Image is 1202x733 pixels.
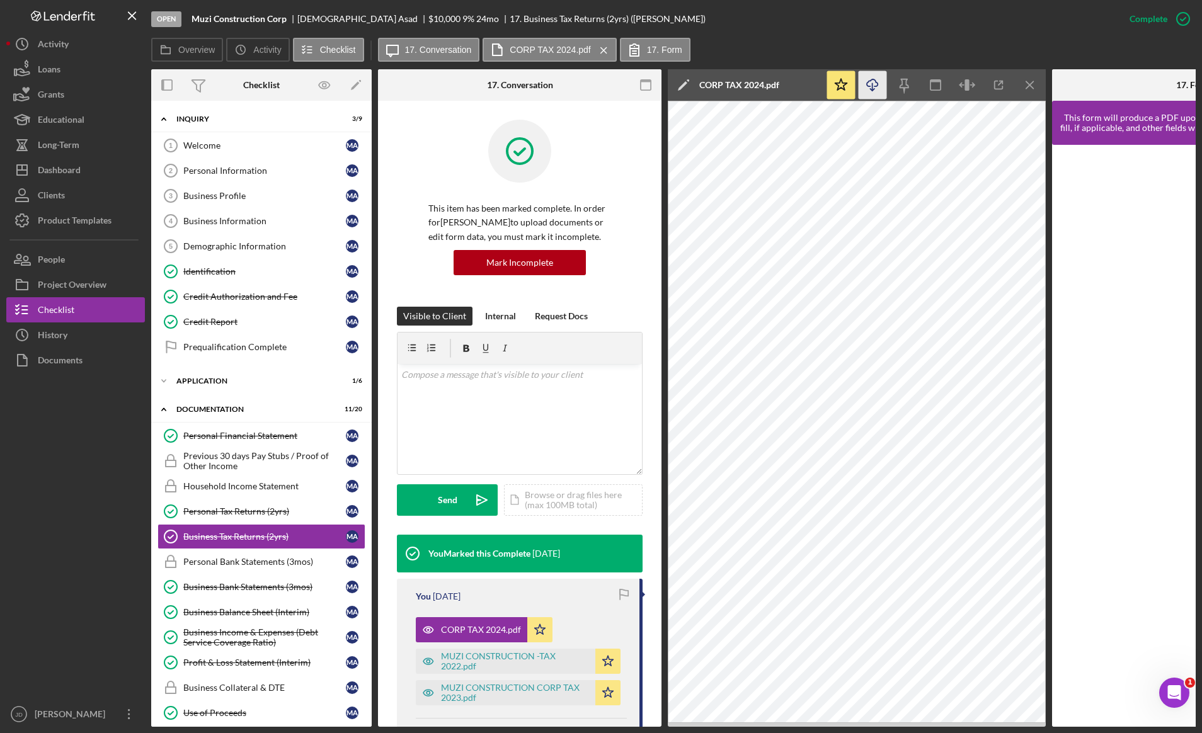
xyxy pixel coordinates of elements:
span: 1 [1185,678,1195,688]
div: MUZI CONSTRUCTION -TAX 2022.pdf [441,651,589,671]
div: Use of Proceeds [183,708,346,718]
div: M A [346,455,358,467]
div: You Marked this Complete [428,548,530,559]
a: IdentificationMA [157,259,365,284]
label: Overview [178,45,215,55]
div: 3 / 9 [340,115,362,123]
div: M A [346,681,358,694]
button: Send [397,484,498,516]
button: Mark Incomplete [454,250,586,275]
div: M A [346,240,358,253]
div: You [416,591,431,601]
a: Personal Financial StatementMA [157,423,365,448]
p: This item has been marked complete. In order for [PERSON_NAME] to upload documents or edit form d... [428,202,611,244]
a: Business Tax Returns (2yrs)MA [157,524,365,549]
div: M A [346,530,358,543]
button: CORP TAX 2024.pdf [416,617,552,642]
div: Business Information [183,216,346,226]
div: Credit Authorization and Fee [183,292,346,302]
time: 2025-09-30 19:26 [532,548,560,559]
div: [DEMOGRAPHIC_DATA] Asad [297,14,428,24]
div: MUZI CONSTRUCTION CORP TAX 2023.pdf [441,683,589,703]
button: MUZI CONSTRUCTION -TAX 2022.pdf [416,649,621,674]
time: 2025-09-30 19:26 [433,591,461,601]
a: Profit & Loss Statement (Interim)MA [157,650,365,675]
div: Inquiry [176,115,331,123]
div: Welcome [183,140,346,151]
tspan: 2 [169,167,173,174]
a: Prequalification CompleteMA [157,334,365,360]
div: Personal Tax Returns (2yrs) [183,506,346,516]
div: 9 % [462,14,474,24]
div: M A [346,290,358,303]
div: Credit Report [183,317,346,327]
div: Business Bank Statements (3mos) [183,582,346,592]
div: 24 mo [476,14,499,24]
div: Previous 30 days Pay Stubs / Proof of Other Income [183,451,346,471]
iframe: Intercom live chat [1159,678,1189,708]
div: Business Collateral & DTE [183,683,346,693]
a: 3Business ProfileMA [157,183,365,208]
div: M A [346,555,358,568]
tspan: 1 [169,142,173,149]
div: CORP TAX 2024.pdf [441,625,521,635]
div: Personal Information [183,166,346,176]
text: JD [15,711,23,718]
div: Visible to Client [403,307,466,326]
button: CORP TAX 2024.pdf [483,38,616,62]
div: M A [346,480,358,492]
button: Complete [1117,6,1196,31]
a: 2Personal InformationMA [157,158,365,183]
div: Profit & Loss Statement (Interim) [183,657,346,668]
div: Business Tax Returns (2yrs) [183,531,346,542]
div: Request Docs [535,307,588,326]
a: Household Income StatementMA [157,474,365,499]
button: Internal [479,307,522,326]
a: Credit ReportMA [157,309,365,334]
div: M A [346,190,358,202]
button: Overview [151,38,223,62]
div: Household Income Statement [183,481,346,491]
div: Identification [183,266,346,276]
div: Documentation [176,406,331,413]
a: Business Income & Expenses (Debt Service Coverage Ratio)MA [157,625,365,650]
div: M A [346,215,358,227]
a: Business Balance Sheet (Interim)MA [157,599,365,625]
label: Checklist [320,45,356,55]
div: [PERSON_NAME] [31,702,113,730]
tspan: 4 [169,217,173,225]
div: M A [346,581,358,593]
div: 11 / 20 [340,406,362,413]
label: 17. Form [647,45,682,55]
label: CORP TAX 2024.pdf [510,45,590,55]
button: Visible to Client [397,307,472,326]
tspan: 3 [169,192,173,200]
div: Personal Bank Statements (3mos) [183,557,346,567]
